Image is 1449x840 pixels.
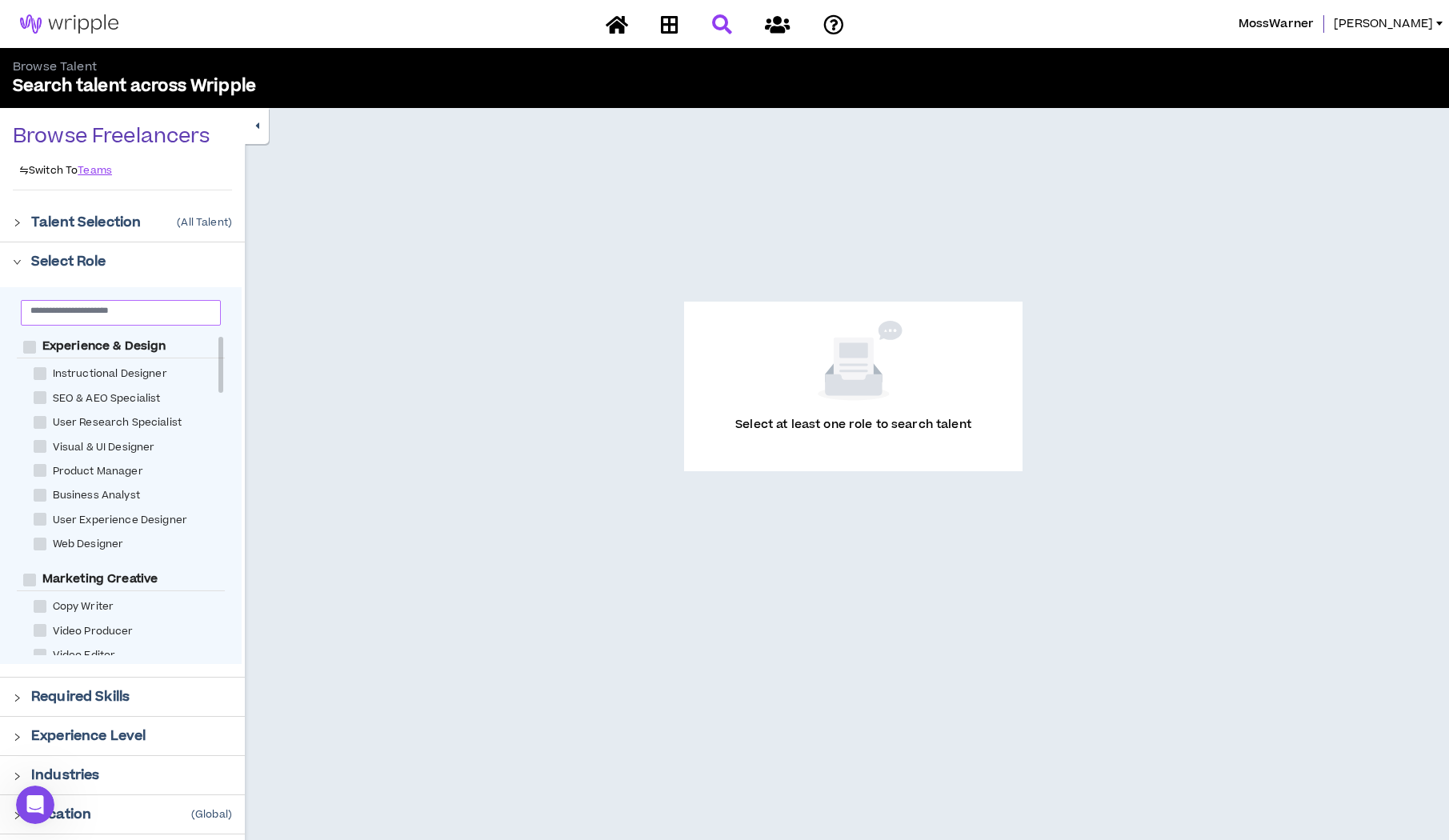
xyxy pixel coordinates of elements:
[46,391,167,406] span: SEO & AEO Specialist
[46,464,150,479] span: Product Manager
[19,164,78,177] p: Switch To
[13,258,22,266] span: right
[31,213,141,232] p: Talent Selection
[13,59,725,75] p: Browse Talent
[46,366,174,382] span: Instructional Designer
[31,687,130,706] p: Required Skills
[177,216,232,229] p: ( All Talent )
[46,537,130,552] span: Web Designer
[31,766,99,785] p: Industries
[31,726,146,746] p: Experience Level
[13,733,22,742] span: right
[46,488,146,503] span: Business Analyst
[13,811,22,820] span: right
[13,772,22,781] span: right
[13,75,725,98] p: Search talent across Wripple
[1334,15,1433,33] span: [PERSON_NAME]
[735,417,971,452] p: Select at least one role to search talent
[191,808,232,821] p: (Global)
[31,805,91,824] p: Location
[16,786,54,824] iframe: Intercom live chat
[36,338,173,354] span: Experience & Design
[46,415,188,430] span: User Research Specialist
[13,218,22,227] span: right
[46,513,194,528] span: User Experience Designer
[46,599,121,614] span: Copy Writer
[46,624,140,639] span: Video Producer
[46,440,162,455] span: Visual & UI Designer
[19,166,29,175] span: swap
[13,694,22,702] span: right
[31,252,106,271] p: Select Role
[1239,15,1314,33] span: MossWarner
[36,571,165,587] span: Marketing Creative
[13,124,210,150] p: Browse Freelancers
[78,164,112,177] a: Teams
